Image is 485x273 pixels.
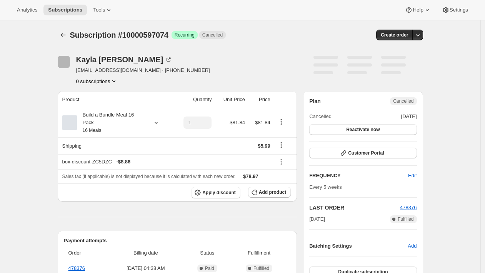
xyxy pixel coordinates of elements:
[400,204,417,211] button: 478376
[401,113,417,120] span: [DATE]
[393,98,413,104] span: Cancelled
[309,215,325,223] span: [DATE]
[62,158,270,166] div: box-discount-ZC5DZC
[408,242,417,250] span: Add
[259,189,286,195] span: Add product
[400,5,435,15] button: Help
[43,5,87,15] button: Subscriptions
[243,173,258,179] span: $78.97
[232,249,286,257] span: Fulfillment
[109,249,182,257] span: Billing date
[450,7,468,13] span: Settings
[187,249,227,257] span: Status
[70,31,168,39] span: Subscription #10000597074
[381,32,408,38] span: Create order
[68,265,85,271] a: 478376
[309,113,332,120] span: Cancelled
[88,5,117,15] button: Tools
[202,32,223,38] span: Cancelled
[248,187,291,198] button: Add product
[275,141,287,149] button: Shipping actions
[64,245,107,261] th: Order
[192,187,240,198] button: Apply discount
[309,97,321,105] h2: Plan
[346,127,380,133] span: Reactivate now
[58,91,173,108] th: Product
[253,265,269,271] span: Fulfilled
[17,7,37,13] span: Analytics
[64,237,291,245] h2: Payment attempts
[413,7,423,13] span: Help
[62,174,236,179] span: Sales tax (if applicable) is not displayed because it is calculated with each new order.
[77,111,146,134] div: Build a Bundle Meal 16 Pack
[275,118,287,126] button: Product actions
[400,205,417,210] a: 478376
[58,56,70,68] span: Kayla Smith
[258,143,270,149] span: $5.99
[214,91,247,108] th: Unit Price
[76,77,118,85] button: Product actions
[230,120,245,125] span: $81.84
[83,128,102,133] small: 16 Meals
[173,91,214,108] th: Quantity
[247,91,273,108] th: Price
[12,5,42,15] button: Analytics
[309,172,408,180] h2: FREQUENCY
[205,265,214,271] span: Paid
[116,158,130,166] span: - $8.86
[348,150,384,156] span: Customer Portal
[403,240,421,252] button: Add
[76,56,173,63] div: Kayla [PERSON_NAME]
[403,170,421,182] button: Edit
[93,7,105,13] span: Tools
[175,32,195,38] span: Recurring
[58,30,68,40] button: Subscriptions
[437,5,473,15] button: Settings
[398,216,413,222] span: Fulfilled
[376,30,413,40] button: Create order
[309,124,417,135] button: Reactivate now
[58,137,173,154] th: Shipping
[255,120,270,125] span: $81.84
[48,7,82,13] span: Subscriptions
[408,172,417,180] span: Edit
[309,184,342,190] span: Every 5 weeks
[309,148,417,158] button: Customer Portal
[309,204,400,211] h2: LAST ORDER
[202,190,236,196] span: Apply discount
[76,67,210,74] span: [EMAIL_ADDRESS][DOMAIN_NAME] · [PHONE_NUMBER]
[109,265,182,272] span: [DATE] · 04:38 AM
[309,242,408,250] h6: Batching Settings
